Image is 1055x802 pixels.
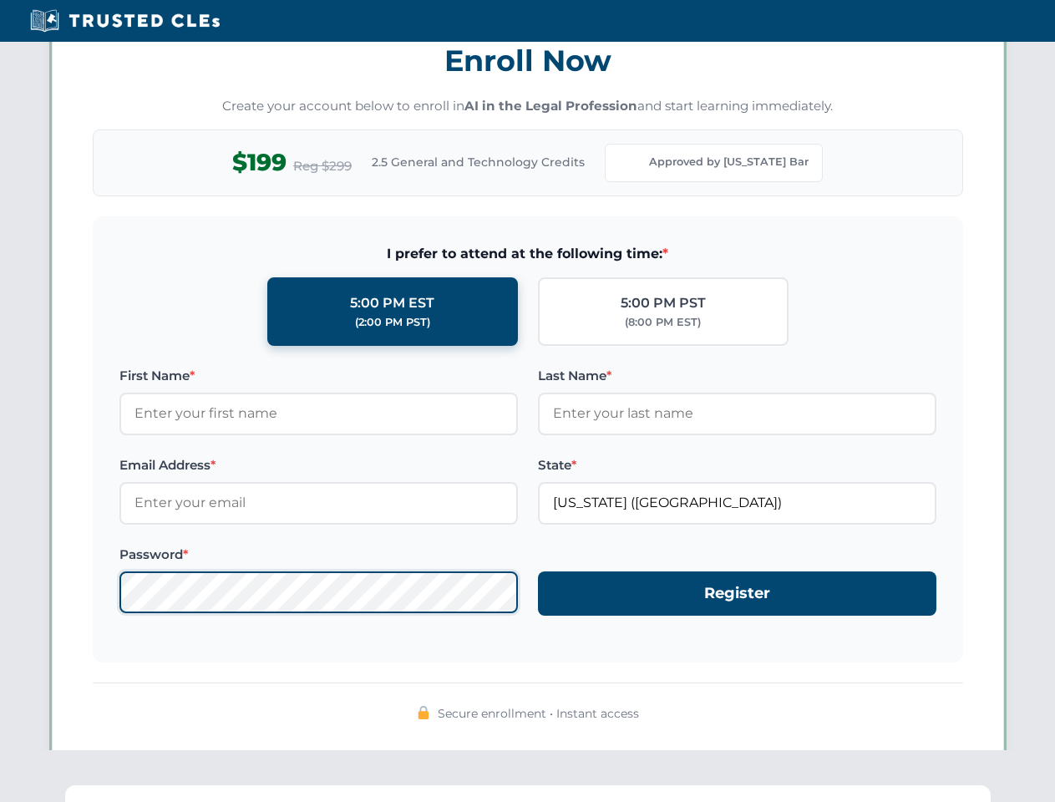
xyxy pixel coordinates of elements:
div: 5:00 PM EST [350,292,434,314]
label: State [538,455,936,475]
input: Enter your last name [538,393,936,434]
h3: Enroll Now [93,34,963,87]
span: I prefer to attend at the following time: [119,243,936,265]
input: Enter your first name [119,393,518,434]
label: Password [119,545,518,565]
label: Last Name [538,366,936,386]
div: (8:00 PM EST) [625,314,701,331]
label: Email Address [119,455,518,475]
img: Trusted CLEs [25,8,225,33]
p: Create your account below to enroll in and start learning immediately. [93,97,963,116]
span: $199 [232,144,287,181]
label: First Name [119,366,518,386]
span: Secure enrollment • Instant access [438,704,639,723]
span: Reg $299 [293,156,352,176]
span: Approved by [US_STATE] Bar [649,154,809,170]
img: Florida Bar [619,151,642,175]
span: 2.5 General and Technology Credits [372,153,585,171]
input: Enter your email [119,482,518,524]
img: 🔒 [417,706,430,719]
input: Florida (FL) [538,482,936,524]
div: 5:00 PM PST [621,292,706,314]
strong: AI in the Legal Profession [464,98,637,114]
div: (2:00 PM PST) [355,314,430,331]
button: Register [538,571,936,616]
